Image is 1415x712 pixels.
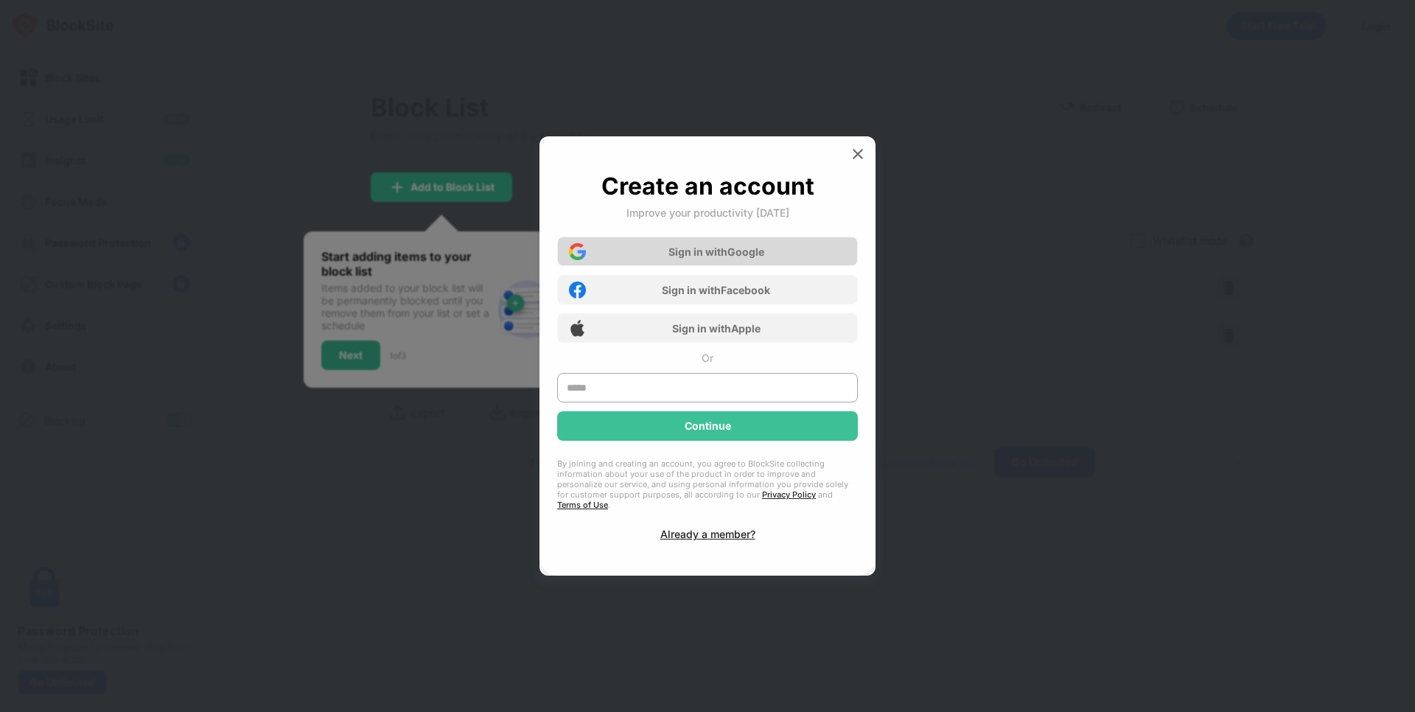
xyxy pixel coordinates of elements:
[702,352,713,364] div: Or
[557,500,608,510] a: Terms of Use
[762,489,816,500] a: Privacy Policy
[569,243,586,260] img: google-icon.png
[569,320,586,337] img: apple-icon.png
[668,245,764,258] div: Sign in with Google
[601,172,814,200] div: Create an account
[672,322,761,335] div: Sign in with Apple
[569,282,586,299] img: facebook-icon.png
[662,284,770,296] div: Sign in with Facebook
[626,206,789,219] div: Improve your productivity [DATE]
[660,528,755,540] div: Already a member?
[557,458,858,510] div: By joining and creating an account, you agree to BlockSite collecting information about your use ...
[685,420,731,432] div: Continue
